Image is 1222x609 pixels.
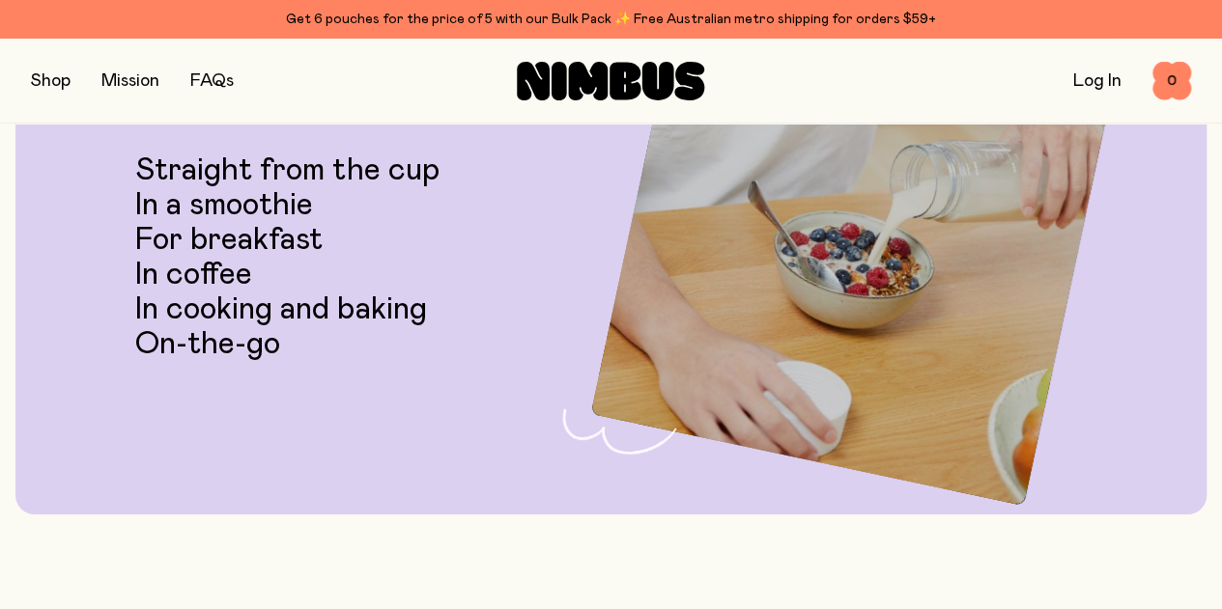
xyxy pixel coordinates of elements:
[190,72,234,90] a: FAQs
[135,292,601,327] li: In cooking and baking
[31,8,1191,31] div: Get 6 pouches for the price of 5 with our Bulk Pack ✨ Free Australian metro shipping for orders $59+
[1073,72,1122,90] a: Log In
[135,153,601,188] li: Straight from the cup
[1152,62,1191,100] button: 0
[135,327,601,362] li: On-the-go
[101,72,159,90] a: Mission
[135,188,601,223] li: In a smoothie
[135,258,601,292] li: In coffee
[135,223,601,258] li: For breakfast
